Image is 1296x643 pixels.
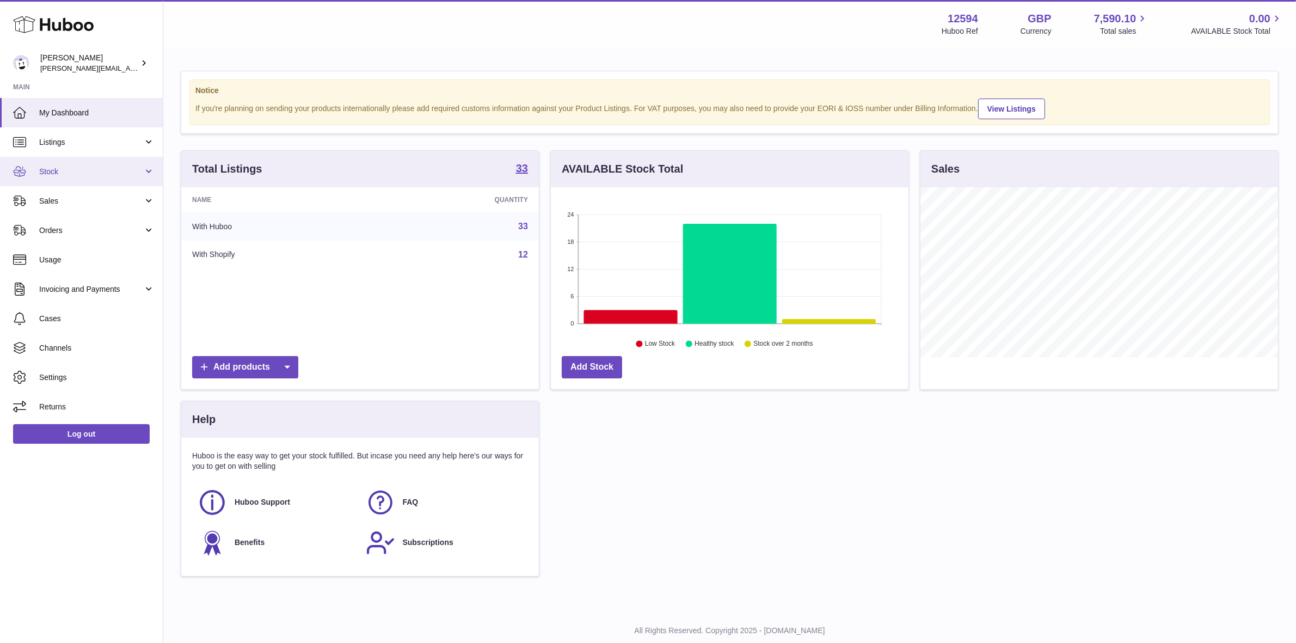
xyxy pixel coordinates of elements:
h3: Total Listings [192,162,262,176]
span: My Dashboard [39,108,155,118]
td: With Shopify [181,241,374,269]
span: 0.00 [1249,11,1270,26]
p: All Rights Reserved. Copyright 2025 - [DOMAIN_NAME] [172,626,1287,636]
a: FAQ [366,488,523,517]
span: Settings [39,372,155,383]
span: Channels [39,343,155,353]
text: Low Stock [645,340,675,348]
span: Orders [39,225,143,236]
span: Returns [39,402,155,412]
a: Add products [192,356,298,378]
text: 0 [570,320,574,327]
text: 18 [567,238,574,245]
th: Name [181,187,374,212]
div: Huboo Ref [942,26,978,36]
text: Stock over 2 months [753,340,813,348]
a: Benefits [198,528,355,558]
a: Add Stock [562,356,622,378]
a: 33 [516,163,528,176]
div: If you're planning on sending your products internationally please add required customs informati... [195,97,1264,119]
span: Stock [39,167,143,177]
td: With Huboo [181,212,374,241]
a: Huboo Support [198,488,355,517]
span: AVAILABLE Stock Total [1191,26,1283,36]
a: Subscriptions [366,528,523,558]
a: Log out [13,424,150,444]
span: Sales [39,196,143,206]
p: Huboo is the easy way to get your stock fulfilled. But incase you need any help here's our ways f... [192,451,528,471]
span: [PERSON_NAME][EMAIL_ADDRESS][DOMAIN_NAME] [40,64,218,72]
span: Usage [39,255,155,265]
th: Quantity [374,187,539,212]
span: Listings [39,137,143,148]
a: 12 [518,250,528,259]
text: Healthy stock [695,340,734,348]
strong: GBP [1028,11,1051,26]
a: 7,590.10 Total sales [1094,11,1149,36]
div: [PERSON_NAME] [40,53,138,74]
a: View Listings [978,99,1045,119]
text: 24 [567,211,574,218]
a: 0.00 AVAILABLE Stock Total [1191,11,1283,36]
text: 6 [570,293,574,299]
a: 33 [518,222,528,231]
h3: Sales [931,162,960,176]
span: Total sales [1100,26,1148,36]
strong: Notice [195,85,1264,96]
span: Invoicing and Payments [39,284,143,295]
text: 12 [567,266,574,272]
span: Cases [39,314,155,324]
span: 7,590.10 [1094,11,1137,26]
span: Huboo Support [235,497,290,507]
span: Benefits [235,537,265,548]
strong: 12594 [948,11,978,26]
div: Currency [1021,26,1052,36]
strong: 33 [516,163,528,174]
h3: Help [192,412,216,427]
img: owen@wearemakewaves.com [13,55,29,71]
span: FAQ [403,497,419,507]
span: Subscriptions [403,537,453,548]
h3: AVAILABLE Stock Total [562,162,683,176]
